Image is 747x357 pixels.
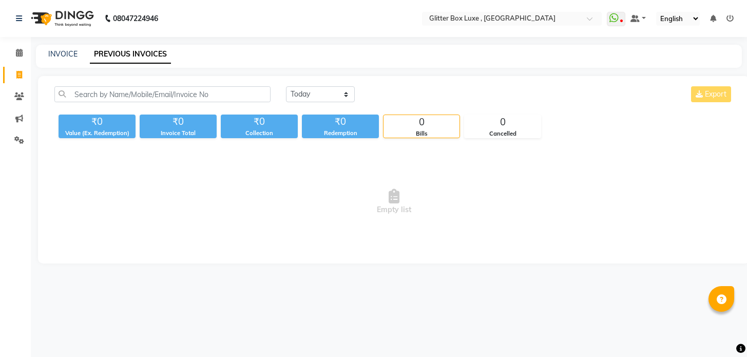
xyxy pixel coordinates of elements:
input: Search by Name/Mobile/Email/Invoice No [54,86,271,102]
a: PREVIOUS INVOICES [90,45,171,64]
div: Bills [384,129,459,138]
div: Redemption [302,129,379,138]
div: 0 [384,115,459,129]
img: logo [26,4,97,33]
div: Collection [221,129,298,138]
iframe: chat widget [704,316,737,347]
div: 0 [465,115,541,129]
div: ₹0 [302,115,379,129]
div: ₹0 [221,115,298,129]
span: Empty list [54,151,733,253]
div: Invoice Total [140,129,217,138]
div: Value (Ex. Redemption) [59,129,136,138]
a: INVOICE [48,49,78,59]
div: Cancelled [465,129,541,138]
b: 08047224946 [113,4,158,33]
div: ₹0 [140,115,217,129]
div: ₹0 [59,115,136,129]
